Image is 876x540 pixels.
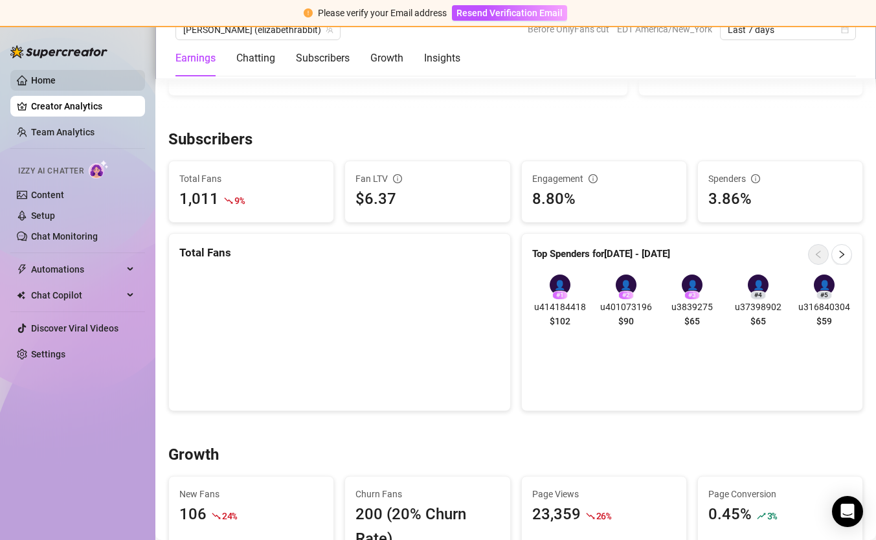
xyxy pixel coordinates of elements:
div: $6.37 [355,187,499,212]
span: u3839275 [664,300,720,314]
a: Team Analytics [31,127,95,137]
span: New Fans [179,487,323,501]
span: Automations [31,259,123,280]
div: 0.45% [708,502,752,527]
div: Fan LTV [355,172,499,186]
div: # 4 [750,291,766,300]
img: Chat Copilot [17,291,25,300]
span: Page Views [532,487,676,501]
span: team [326,26,333,34]
div: Growth [370,51,403,66]
div: 8.80% [532,187,676,212]
span: 24 % [222,510,237,522]
span: $102 [550,314,570,328]
div: 23,359 [532,502,581,527]
a: Home [31,75,56,85]
div: 👤 [682,275,702,295]
span: fall [224,196,233,205]
span: info-circle [751,174,760,183]
span: $90 [618,314,634,328]
button: Resend Verification Email [452,5,567,21]
div: Insights [424,51,460,66]
a: Settings [31,349,65,359]
div: Earnings [175,51,216,66]
div: # 2 [618,291,634,300]
span: Elizabeth (elizabethrabbit) [183,20,333,39]
span: u414184418 [532,300,588,314]
span: Resend Verification Email [456,8,563,18]
span: thunderbolt [17,264,27,275]
span: Total Fans [179,172,323,186]
div: 👤 [814,275,835,295]
span: $65 [750,314,766,328]
span: exclamation-circle [304,8,313,17]
span: EDT America/New_York [617,19,712,39]
span: fall [212,512,221,521]
img: logo-BBDzfeDw.svg [10,45,107,58]
div: Total Fans [179,244,500,262]
span: Page Conversion [708,487,852,501]
div: Engagement [532,172,676,186]
div: 3.86% [708,187,852,212]
a: Content [31,190,64,200]
div: 👤 [550,275,570,295]
h3: Growth [168,445,219,466]
div: # 1 [552,291,568,300]
span: $59 [816,314,832,328]
div: Subscribers [296,51,350,66]
span: Izzy AI Chatter [18,165,84,177]
div: 1,011 [179,187,219,212]
img: AI Chatter [89,160,109,179]
span: u401073196 [598,300,654,314]
span: rise [757,512,766,521]
div: Spenders [708,172,852,186]
span: info-circle [393,174,402,183]
span: u37398902 [730,300,786,314]
span: Chat Copilot [31,285,123,306]
span: 9 % [234,194,244,207]
span: 3 % [767,510,777,522]
span: Last 7 days [728,20,848,39]
div: Please verify your Email address [318,6,447,20]
div: 106 [179,502,207,527]
a: Creator Analytics [31,96,135,117]
span: calendar [841,26,849,34]
span: fall [586,512,595,521]
a: Setup [31,210,55,221]
div: # 5 [816,291,832,300]
span: 26 % [596,510,611,522]
span: info-circle [589,174,598,183]
span: u316840304 [796,300,852,314]
div: 👤 [748,275,769,295]
a: Discover Viral Videos [31,323,118,333]
div: Open Intercom Messenger [832,496,863,527]
div: # 3 [684,291,700,300]
article: Top Spenders for [DATE] - [DATE] [532,247,670,262]
span: right [837,250,846,259]
span: Before OnlyFans cut [528,19,609,39]
div: Chatting [236,51,275,66]
a: Chat Monitoring [31,231,98,242]
div: 👤 [616,275,636,295]
span: Churn Fans [355,487,499,501]
span: $65 [684,314,700,328]
h3: Subscribers [168,129,253,150]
